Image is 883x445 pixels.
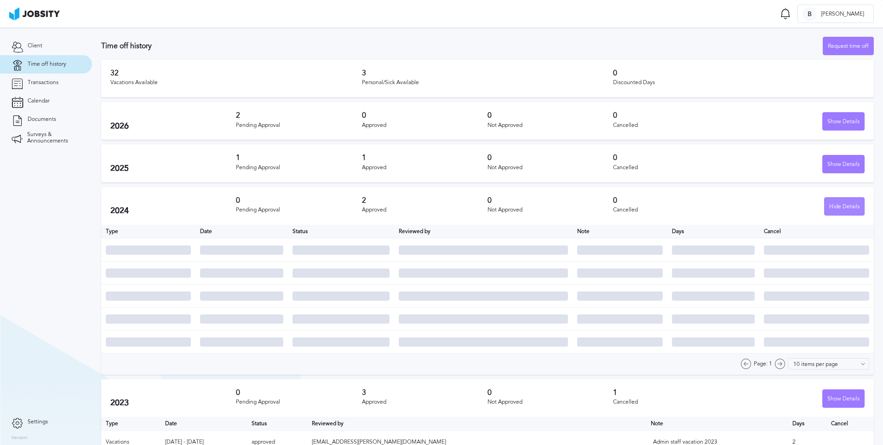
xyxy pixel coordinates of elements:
label: Version: [11,435,29,441]
h3: 0 [613,154,739,162]
h3: 1 [362,154,487,162]
div: Show Details [823,390,864,408]
div: Approved [362,207,487,213]
div: Not Approved [487,399,613,405]
span: Client [28,43,42,49]
h3: 0 [236,196,361,205]
div: Vacations Available [110,80,362,86]
h3: 0 [613,69,865,77]
h3: 0 [362,111,487,120]
button: Show Details [822,155,865,173]
th: Toggle SortBy [646,417,788,431]
div: Pending Approval [236,122,361,129]
h3: Time off history [101,42,823,50]
span: Settings [28,419,48,425]
span: Page: 1 [754,361,772,367]
th: Toggle SortBy [288,225,394,239]
h2: 2025 [110,164,236,173]
div: Cancelled [613,122,739,129]
div: Cancelled [613,165,739,171]
div: Not Approved [487,165,613,171]
th: Toggle SortBy [161,417,247,431]
th: Type [101,417,161,431]
div: Approved [362,122,487,129]
div: Cancelled [613,399,739,405]
th: Toggle SortBy [247,417,307,431]
div: Personal/Sick Available [362,80,614,86]
img: ab4bad089aa723f57921c736e9817d99.png [9,7,60,20]
h3: 3 [362,69,614,77]
button: Show Details [822,389,865,408]
div: Hide Details [825,198,864,216]
h2: 2024 [110,206,236,216]
span: Time off history [28,61,66,68]
span: Transactions [28,80,58,86]
div: Show Details [823,155,864,174]
h3: 0 [613,111,739,120]
h3: 1 [613,388,739,397]
button: Request time off [823,37,874,55]
div: B [803,7,816,21]
div: Pending Approval [236,399,361,405]
th: Toggle SortBy [573,225,667,239]
button: Hide Details [824,197,865,216]
span: Calendar [28,98,50,104]
th: Toggle SortBy [394,225,573,239]
h3: 3 [362,388,487,397]
h3: 0 [487,111,613,120]
th: Days [667,225,760,239]
th: Days [788,417,826,431]
h3: 0 [487,154,613,162]
h3: 0 [613,196,739,205]
span: [PERSON_NAME] [816,11,869,17]
th: Cancel [826,417,874,431]
div: Approved [362,165,487,171]
h3: 0 [487,388,613,397]
h3: 0 [487,196,613,205]
th: Cancel [759,225,874,239]
th: Toggle SortBy [195,225,288,239]
div: Pending Approval [236,165,361,171]
button: Show Details [822,112,865,131]
h2: 2023 [110,398,236,408]
div: Show Details [823,113,864,131]
div: Not Approved [487,207,613,213]
div: Discounted Days [613,80,865,86]
th: Type [101,225,195,239]
div: Request time off [823,37,873,56]
div: Pending Approval [236,207,361,213]
h3: 2 [236,111,361,120]
div: Not Approved [487,122,613,129]
span: Surveys & Announcements [27,131,80,144]
h3: 0 [236,388,361,397]
div: Cancelled [613,207,739,213]
h3: 2 [362,196,487,205]
button: B[PERSON_NAME] [797,5,874,23]
span: [EMAIL_ADDRESS][PERSON_NAME][DOMAIN_NAME] [312,439,446,445]
span: Documents [28,116,56,123]
div: Approved [362,399,487,405]
h3: 1 [236,154,361,162]
h3: 32 [110,69,362,77]
th: Toggle SortBy [307,417,646,431]
h2: 2026 [110,121,236,131]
